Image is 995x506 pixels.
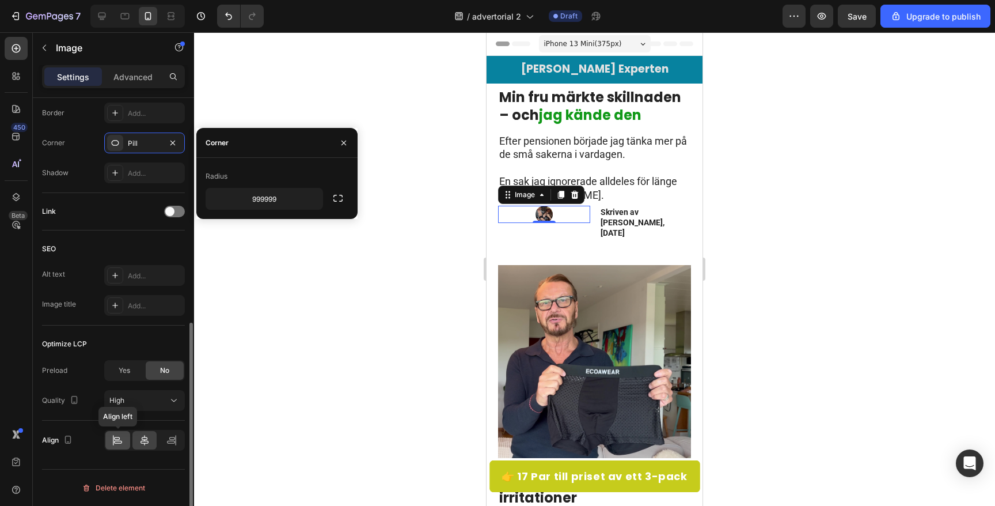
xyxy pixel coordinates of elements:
[82,481,145,495] div: Delete element
[880,5,990,28] button: Upgrade to publish
[560,11,578,21] span: Draft
[57,71,89,83] p: Settings
[128,168,182,179] div: Add...
[42,479,185,497] button: Delete element
[838,5,876,28] button: Save
[128,271,182,281] div: Add...
[848,12,867,21] span: Save
[487,32,702,506] iframe: Design area
[128,301,182,311] div: Add...
[956,450,983,477] div: Open Intercom Messenger
[56,41,154,55] p: Image
[42,339,87,349] div: Optimize LCP
[217,5,264,28] div: Undo/Redo
[42,138,65,148] div: Corner
[75,9,81,23] p: 7
[128,108,182,119] div: Add...
[206,138,229,148] div: Corner
[42,206,56,217] div: Link
[42,433,75,448] div: Align
[160,365,169,376] span: No
[113,71,153,83] p: Advanced
[5,5,86,28] button: 7
[42,168,69,178] div: Shadow
[472,10,521,22] span: advertorial 2
[42,269,65,280] div: Alt text
[128,138,161,149] div: Pill
[206,188,322,209] input: Auto
[104,390,185,411] button: High
[467,10,470,22] span: /
[890,10,981,22] div: Upgrade to publish
[206,171,227,182] div: Radius
[42,365,67,376] div: Preload
[109,396,124,405] span: High
[42,393,81,409] div: Quality
[11,123,28,132] div: 450
[42,108,64,118] div: Border
[42,299,76,309] div: Image title
[119,365,130,376] span: Yes
[42,244,56,254] div: SEO
[9,211,28,220] div: Beta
